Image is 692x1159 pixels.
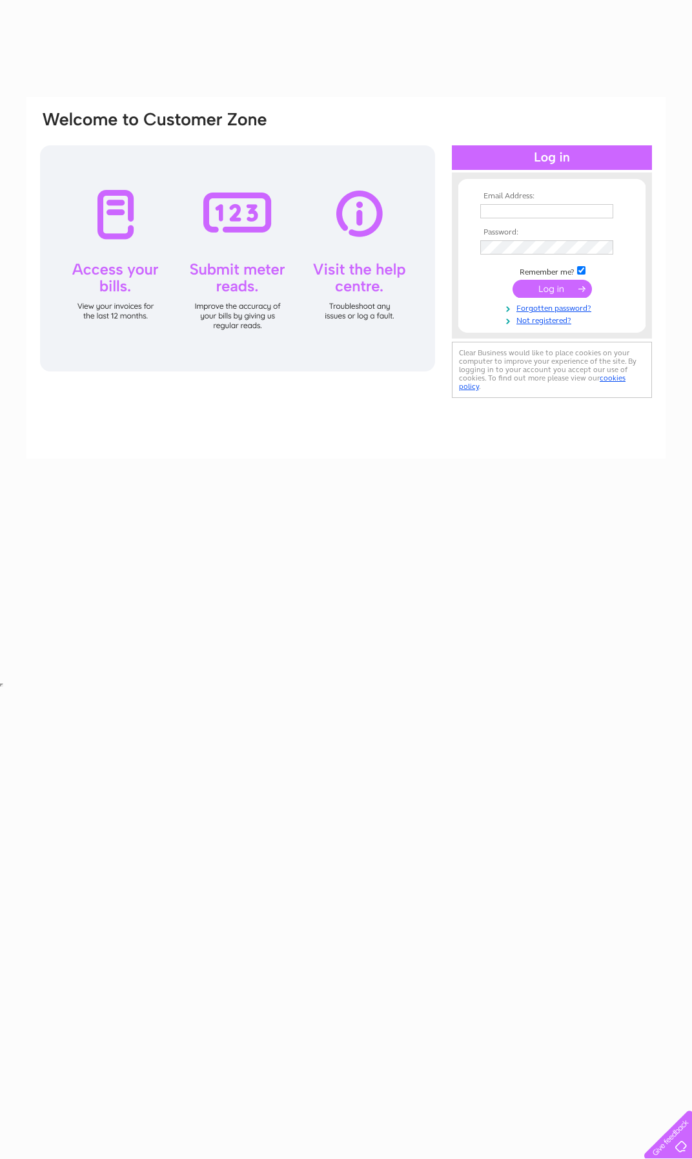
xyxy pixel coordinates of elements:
[477,192,627,201] th: Email Address:
[452,342,652,398] div: Clear Business would like to place cookies on your computer to improve your experience of the sit...
[477,264,627,277] td: Remember me?
[477,228,627,237] th: Password:
[480,313,627,326] a: Not registered?
[480,301,627,313] a: Forgotten password?
[459,373,626,391] a: cookies policy
[513,280,592,298] input: Submit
